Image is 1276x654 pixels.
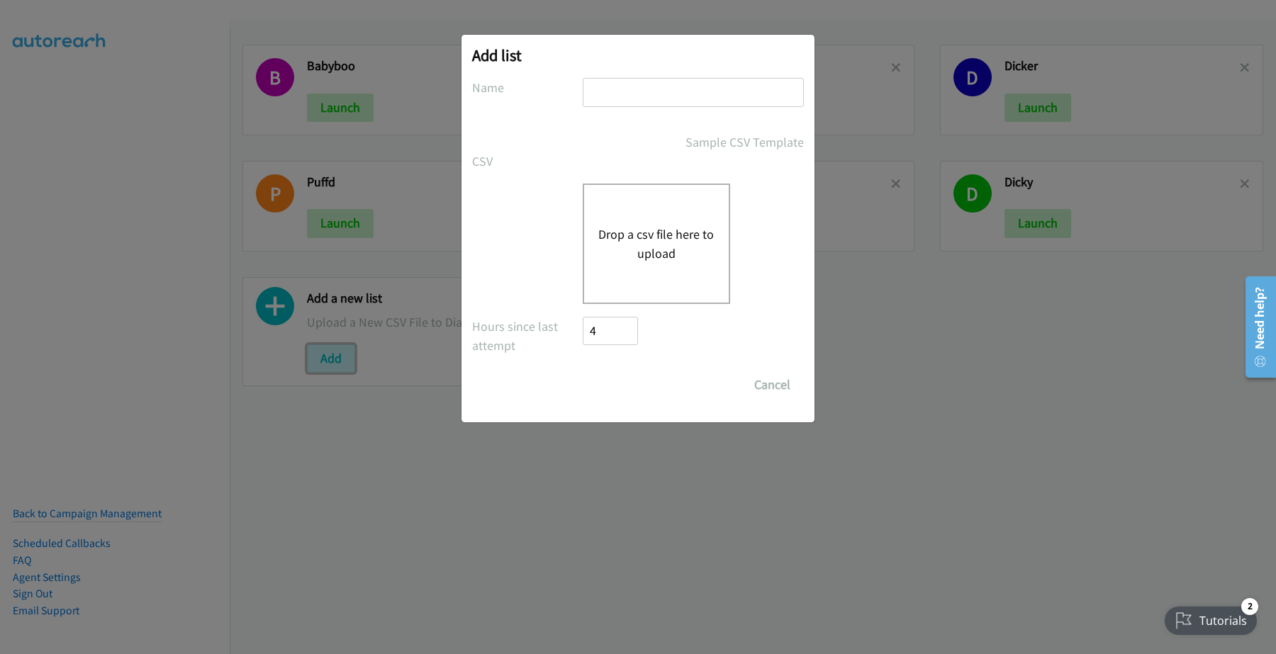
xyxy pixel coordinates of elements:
a: Sample CSV Template [685,133,804,152]
iframe: Resource Center [1235,271,1276,383]
iframe: Checklist [1156,592,1265,643]
button: Drop a csv file here to upload [598,225,715,263]
h2: Add list [472,45,804,65]
label: CSV [472,152,583,171]
label: Hours since last attempt [472,317,583,355]
label: Name [472,78,583,97]
button: Cancel [741,371,804,399]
